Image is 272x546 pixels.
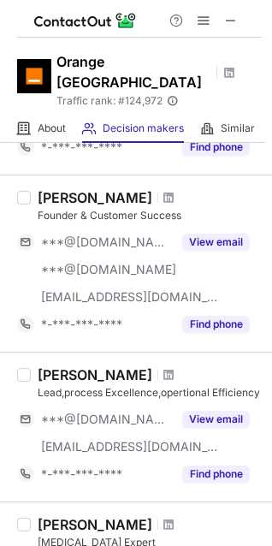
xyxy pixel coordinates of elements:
span: ***@[DOMAIN_NAME] [41,262,176,277]
h1: Orange [GEOGRAPHIC_DATA] [56,51,210,92]
button: Reveal Button [182,234,250,251]
div: [PERSON_NAME] [38,366,152,383]
span: ***@[DOMAIN_NAME] [41,412,172,427]
span: Traffic rank: # 124,972 [56,95,163,107]
button: Reveal Button [182,466,250,483]
div: [PERSON_NAME] [38,189,152,206]
button: Reveal Button [182,411,250,428]
img: ContactOut v5.3.10 [34,10,137,31]
img: c9b736bb0de1ec24b3a7e1563cd58be0 [17,59,51,93]
div: [PERSON_NAME] [38,516,152,533]
button: Reveal Button [182,316,250,333]
span: [EMAIL_ADDRESS][DOMAIN_NAME] [41,289,219,305]
div: Lead,process Excellence,opertional Efficiency [38,385,262,401]
button: Reveal Button [182,139,250,156]
div: Founder & Customer Success [38,208,262,223]
span: Decision makers [103,122,184,135]
span: [EMAIL_ADDRESS][DOMAIN_NAME] [41,439,219,454]
span: Similar [221,122,255,135]
span: About [38,122,66,135]
span: ***@[DOMAIN_NAME] [41,234,172,250]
